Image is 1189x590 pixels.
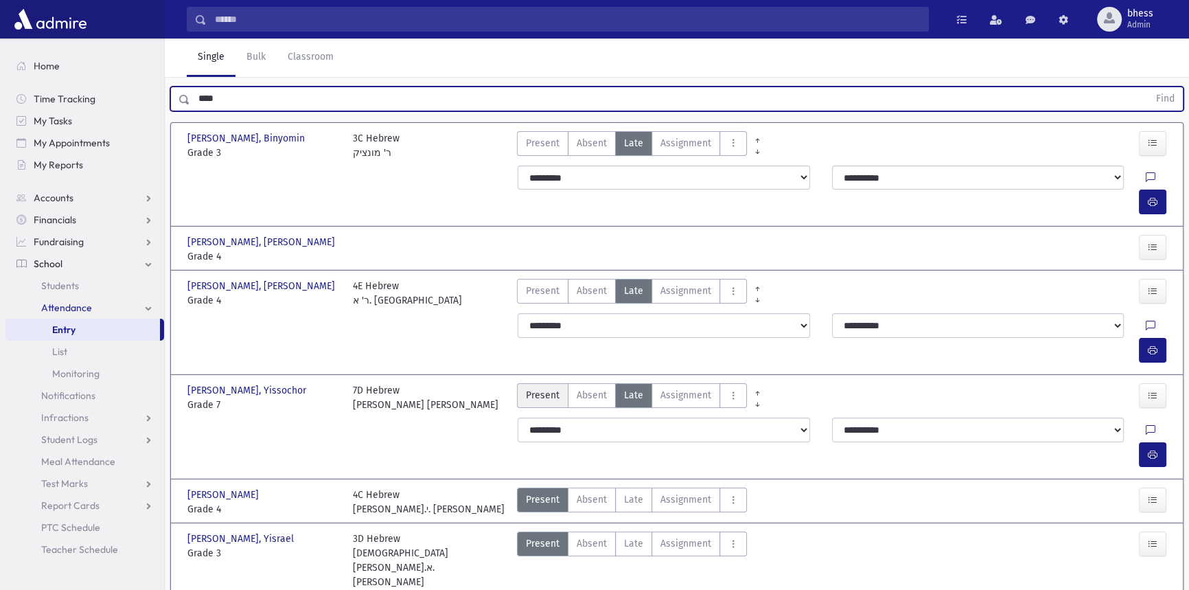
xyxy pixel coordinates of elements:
[187,146,339,160] span: Grade 3
[624,536,643,551] span: Late
[517,131,747,160] div: AttTypes
[577,388,607,402] span: Absent
[517,488,747,517] div: AttTypes
[5,495,164,517] a: Report Cards
[187,532,297,546] span: [PERSON_NAME], Yisrael
[660,536,711,551] span: Assignment
[41,280,79,292] span: Students
[5,297,164,319] a: Attendance
[526,536,559,551] span: Present
[187,502,339,517] span: Grade 4
[41,477,88,490] span: Test Marks
[526,492,559,507] span: Present
[5,363,164,385] a: Monitoring
[34,137,110,149] span: My Appointments
[353,383,498,412] div: 7D Hebrew [PERSON_NAME] [PERSON_NAME]
[624,388,643,402] span: Late
[577,536,607,551] span: Absent
[187,546,339,560] span: Grade 3
[187,249,339,264] span: Grade 4
[34,258,62,270] span: School
[187,293,339,308] span: Grade 4
[1127,8,1153,19] span: bhess
[41,389,95,402] span: Notifications
[34,214,76,226] span: Financials
[624,284,643,298] span: Late
[52,324,76,336] span: Entry
[187,279,338,293] span: [PERSON_NAME], [PERSON_NAME]
[526,136,559,150] span: Present
[41,411,89,424] span: Infractions
[660,492,711,507] span: Assignment
[34,236,84,248] span: Fundraising
[5,538,164,560] a: Teacher Schedule
[34,60,60,72] span: Home
[5,407,164,429] a: Infractions
[517,532,747,589] div: AttTypes
[1148,87,1183,111] button: Find
[5,132,164,154] a: My Appointments
[353,131,400,160] div: 3C Hebrew ר' מונציק
[34,159,83,171] span: My Reports
[41,433,97,446] span: Student Logs
[41,302,92,314] span: Attendance
[660,136,711,150] span: Assignment
[52,367,100,380] span: Monitoring
[353,532,505,589] div: 3D Hebrew [DEMOGRAPHIC_DATA][PERSON_NAME].א. [PERSON_NAME]
[5,55,164,77] a: Home
[187,398,339,412] span: Grade 7
[41,543,118,556] span: Teacher Schedule
[5,110,164,132] a: My Tasks
[187,383,309,398] span: [PERSON_NAME], Yissochor
[11,5,90,33] img: AdmirePro
[5,517,164,538] a: PTC Schedule
[624,492,643,507] span: Late
[526,388,559,402] span: Present
[187,38,235,77] a: Single
[5,429,164,451] a: Student Logs
[353,279,462,308] div: 4E Hebrew ר' א. [GEOGRAPHIC_DATA]
[41,499,100,512] span: Report Cards
[5,231,164,253] a: Fundraising
[660,284,711,298] span: Assignment
[5,88,164,110] a: Time Tracking
[52,345,67,358] span: List
[517,279,747,308] div: AttTypes
[277,38,345,77] a: Classroom
[1127,19,1153,30] span: Admin
[34,192,73,204] span: Accounts
[5,154,164,176] a: My Reports
[5,451,164,473] a: Meal Attendance
[187,235,338,249] span: [PERSON_NAME], [PERSON_NAME]
[34,93,95,105] span: Time Tracking
[5,209,164,231] a: Financials
[207,7,928,32] input: Search
[517,383,747,412] div: AttTypes
[624,136,643,150] span: Late
[5,275,164,297] a: Students
[5,319,160,341] a: Entry
[526,284,559,298] span: Present
[577,492,607,507] span: Absent
[577,136,607,150] span: Absent
[5,187,164,209] a: Accounts
[353,488,505,517] div: 4C Hebrew [PERSON_NAME].י. [PERSON_NAME]
[5,473,164,495] a: Test Marks
[577,284,607,298] span: Absent
[660,388,711,402] span: Assignment
[5,385,164,407] a: Notifications
[34,115,72,127] span: My Tasks
[5,341,164,363] a: List
[41,521,100,534] span: PTC Schedule
[187,131,308,146] span: [PERSON_NAME], Binyomin
[5,253,164,275] a: School
[187,488,262,502] span: [PERSON_NAME]
[235,38,277,77] a: Bulk
[41,455,115,468] span: Meal Attendance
